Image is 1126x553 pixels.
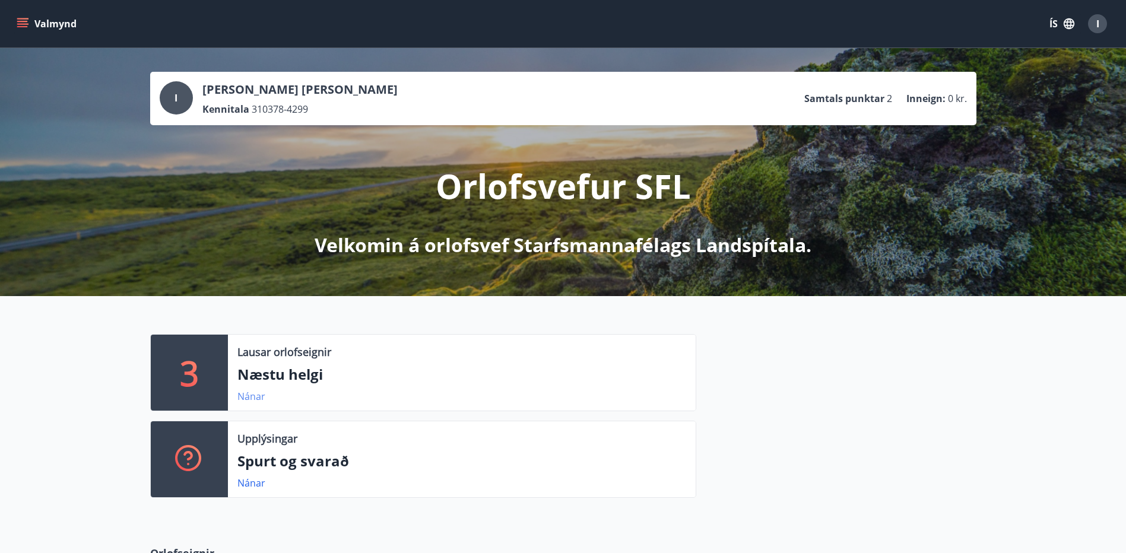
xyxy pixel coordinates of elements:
[804,92,884,105] p: Samtals punktar
[237,364,686,384] p: Næstu helgi
[202,81,398,98] p: [PERSON_NAME] [PERSON_NAME]
[252,103,308,116] span: 310378-4299
[237,390,265,403] a: Nánar
[237,344,331,360] p: Lausar orlofseignir
[237,451,686,471] p: Spurt og svarað
[906,92,946,105] p: Inneign :
[237,431,297,446] p: Upplýsingar
[14,13,81,34] button: menu
[202,103,249,116] p: Kennitala
[948,92,967,105] span: 0 kr.
[315,232,811,258] p: Velkomin á orlofsvef Starfsmannafélags Landspítala.
[237,476,265,490] a: Nánar
[436,163,691,208] p: Orlofsvefur SFL
[180,350,199,395] p: 3
[887,92,892,105] span: 2
[1083,9,1112,38] button: I
[1043,13,1081,34] button: ÍS
[1096,17,1099,30] span: I
[175,91,177,104] span: I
